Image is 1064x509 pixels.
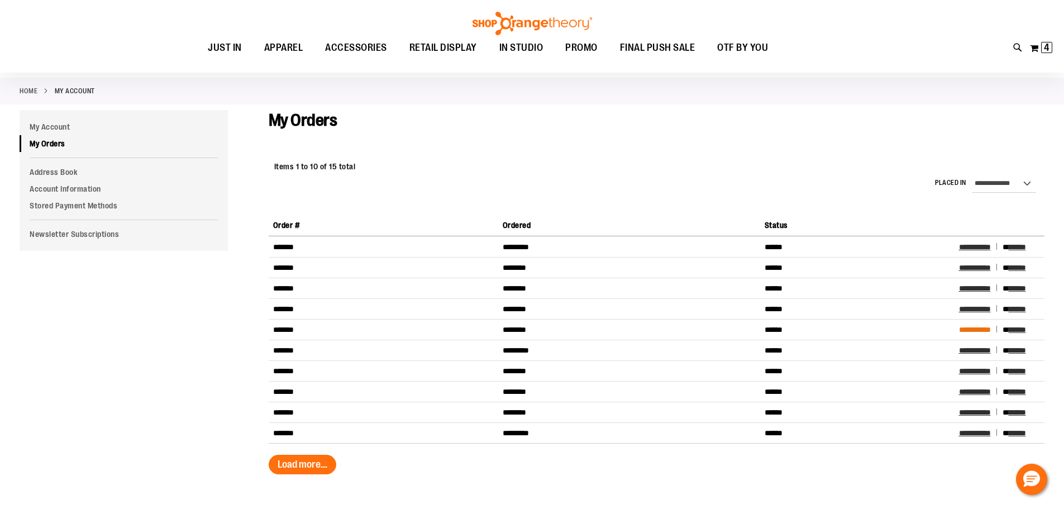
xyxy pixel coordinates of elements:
a: RETAIL DISPLAY [398,35,488,61]
a: APPAREL [253,35,314,61]
span: OTF BY YOU [717,35,768,60]
span: APPAREL [264,35,303,60]
label: Placed in [935,178,966,188]
a: My Orders [20,135,228,152]
span: IN STUDIO [499,35,543,60]
a: My Account [20,118,228,135]
a: Home [20,86,37,96]
span: RETAIL DISPLAY [409,35,477,60]
button: Load more... [269,455,336,474]
span: Items 1 to 10 of 15 total [274,162,356,171]
span: JUST IN [208,35,242,60]
span: 4 [1044,42,1049,53]
a: PROMO [554,35,609,61]
th: Status [760,215,955,236]
span: FINAL PUSH SALE [620,35,695,60]
a: Account Information [20,180,228,197]
a: Address Book [20,164,228,180]
a: Newsletter Subscriptions [20,226,228,242]
a: IN STUDIO [488,35,555,61]
img: Shop Orangetheory [471,12,594,35]
a: ACCESSORIES [314,35,398,61]
a: OTF BY YOU [706,35,779,61]
button: Hello, have a question? Let’s chat. [1016,464,1047,495]
th: Ordered [498,215,760,236]
span: My Orders [269,111,337,130]
strong: My Account [55,86,95,96]
span: PROMO [565,35,598,60]
a: Stored Payment Methods [20,197,228,214]
th: Order # [269,215,498,236]
span: Load more... [278,459,327,470]
a: JUST IN [197,35,253,61]
span: ACCESSORIES [325,35,387,60]
a: FINAL PUSH SALE [609,35,707,61]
